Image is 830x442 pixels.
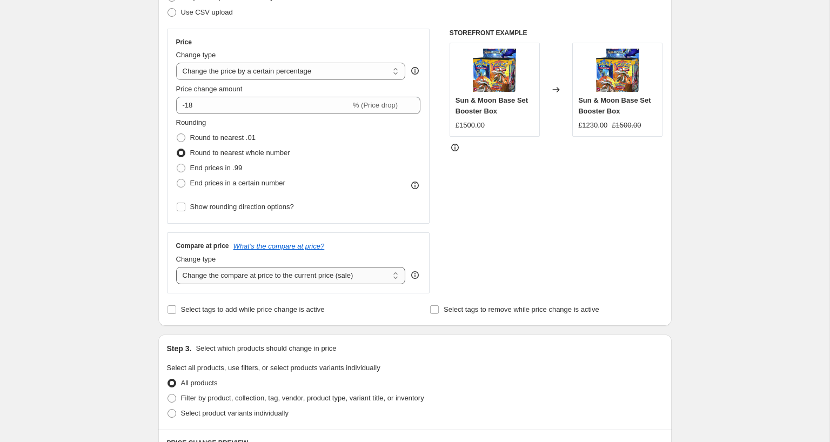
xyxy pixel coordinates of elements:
[176,38,192,46] h3: Price
[176,118,206,126] span: Rounding
[176,85,243,93] span: Price change amount
[176,97,351,114] input: -15
[190,149,290,157] span: Round to nearest whole number
[444,305,599,313] span: Select tags to remove while price change is active
[176,255,216,263] span: Change type
[176,242,229,250] h3: Compare at price
[578,120,607,131] div: £1230.00
[456,96,528,115] span: Sun & Moon Base Set Booster Box
[190,179,285,187] span: End prices in a certain number
[450,29,663,37] h6: STOREFRONT EXAMPLE
[410,270,420,280] div: help
[473,49,516,92] img: sun_moon_84e4bc7f-ce6d-448a-817d-f77b0835d8a3_80x.png
[181,305,325,313] span: Select tags to add while price change is active
[456,120,485,131] div: £1500.00
[181,409,289,417] span: Select product variants individually
[167,343,192,354] h2: Step 3.
[167,364,380,372] span: Select all products, use filters, or select products variants individually
[190,164,243,172] span: End prices in .99
[181,394,424,402] span: Filter by product, collection, tag, vendor, product type, variant title, or inventory
[181,8,233,16] span: Use CSV upload
[353,101,398,109] span: % (Price drop)
[181,379,218,387] span: All products
[612,120,641,131] strike: £1500.00
[176,51,216,59] span: Change type
[410,65,420,76] div: help
[196,343,336,354] p: Select which products should change in price
[578,96,651,115] span: Sun & Moon Base Set Booster Box
[233,242,325,250] button: What's the compare at price?
[596,49,639,92] img: sun_moon_84e4bc7f-ce6d-448a-817d-f77b0835d8a3_80x.png
[190,133,256,142] span: Round to nearest .01
[190,203,294,211] span: Show rounding direction options?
